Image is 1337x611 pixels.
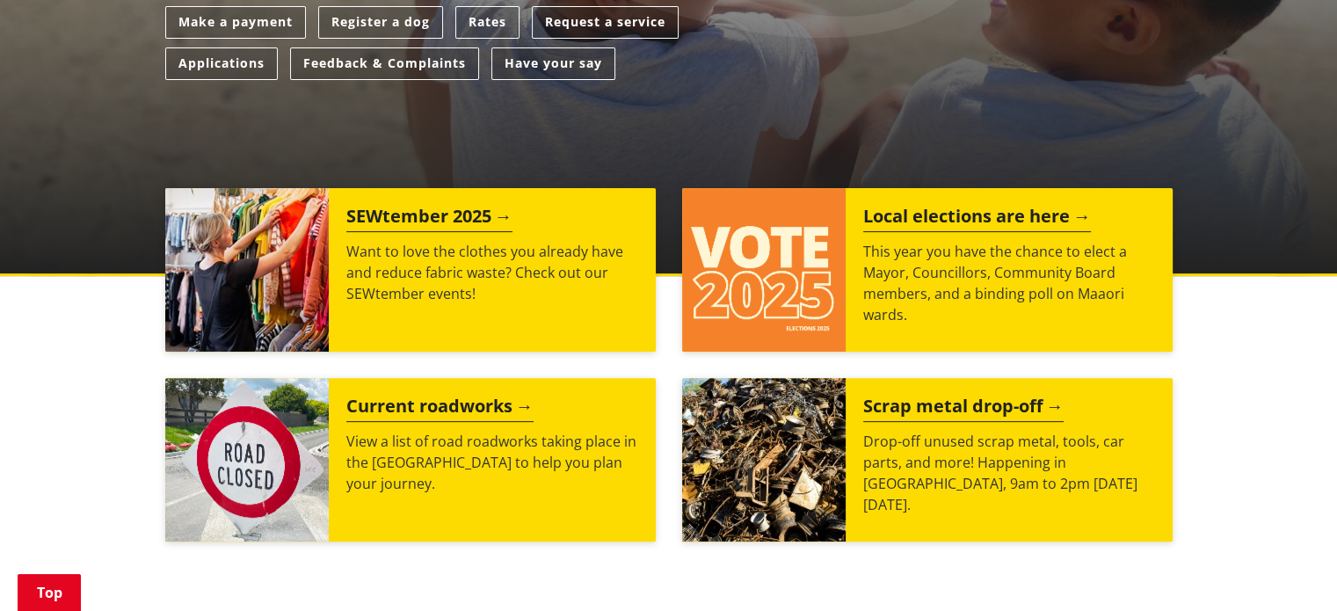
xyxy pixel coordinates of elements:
a: SEWtember 2025 Want to love the clothes you already have and reduce fabric waste? Check out our S... [165,188,656,352]
a: Have your say [491,47,615,80]
a: Feedback & Complaints [290,47,479,80]
p: Want to love the clothes you already have and reduce fabric waste? Check out our SEWtember events! [346,241,638,304]
img: Vote 2025 [682,188,846,352]
h2: Scrap metal drop-off [863,396,1064,422]
p: This year you have the chance to elect a Mayor, Councillors, Community Board members, and a bindi... [863,241,1155,325]
iframe: Messenger Launcher [1256,537,1319,600]
a: Make a payment [165,6,306,39]
p: Drop-off unused scrap metal, tools, car parts, and more! Happening in [GEOGRAPHIC_DATA], 9am to 2... [863,431,1155,515]
h2: SEWtember 2025 [346,206,512,232]
a: Current roadworks View a list of road roadworks taking place in the [GEOGRAPHIC_DATA] to help you... [165,378,656,542]
a: Top [18,574,81,611]
h2: Current roadworks [346,396,534,422]
a: Rates [455,6,520,39]
h2: Local elections are here [863,206,1091,232]
a: Register a dog [318,6,443,39]
a: A massive pile of rusted scrap metal, including wheels and various industrial parts, under a clea... [682,378,1173,542]
img: SEWtember [165,188,329,352]
img: Road closed sign [165,378,329,542]
img: Scrap metal collection [682,378,846,542]
a: Request a service [532,6,679,39]
a: Applications [165,47,278,80]
p: View a list of road roadworks taking place in the [GEOGRAPHIC_DATA] to help you plan your journey. [346,431,638,494]
a: Local elections are here This year you have the chance to elect a Mayor, Councillors, Community B... [682,188,1173,352]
